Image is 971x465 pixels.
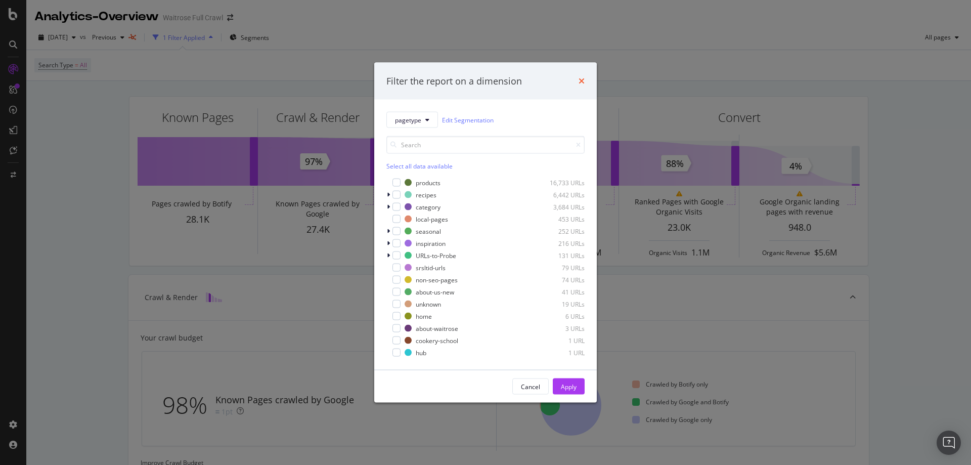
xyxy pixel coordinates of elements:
div: seasonal [416,227,441,235]
div: 1 URL [535,348,585,357]
div: 216 URLs [535,239,585,247]
div: 3,684 URLs [535,202,585,211]
div: 3 URLs [535,324,585,332]
div: 79 URLs [535,263,585,272]
button: Apply [553,378,585,395]
div: non-seo-pages [416,275,458,284]
div: srsltid-urls [416,263,446,272]
div: Open Intercom Messenger [937,431,961,455]
div: Select all data available [386,162,585,171]
div: 6 URLs [535,312,585,320]
div: Apply [561,382,577,391]
div: Cancel [521,382,540,391]
div: about-waitrose [416,324,458,332]
a: Edit Segmentation [442,114,494,125]
div: 131 URLs [535,251,585,260]
div: inspiration [416,239,446,247]
div: 252 URLs [535,227,585,235]
div: 453 URLs [535,215,585,223]
div: unknown [416,300,441,308]
div: 41 URLs [535,287,585,296]
div: hub [416,348,426,357]
div: local-pages [416,215,448,223]
div: cookery-school [416,336,458,345]
div: products [416,178,440,187]
div: home [416,312,432,320]
div: Filter the report on a dimension [386,74,522,88]
div: 6,442 URLs [535,190,585,199]
input: Search [386,136,585,154]
div: times [579,74,585,88]
button: pagetype [386,112,438,128]
div: 1 URL [535,336,585,345]
div: URLs-to-Probe [416,251,456,260]
div: about-us-new [416,287,454,296]
span: pagetype [395,115,421,124]
div: recipes [416,190,436,199]
button: Cancel [512,378,549,395]
div: modal [374,62,597,403]
div: category [416,202,440,211]
div: 16,733 URLs [535,178,585,187]
div: 74 URLs [535,275,585,284]
div: 19 URLs [535,300,585,308]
